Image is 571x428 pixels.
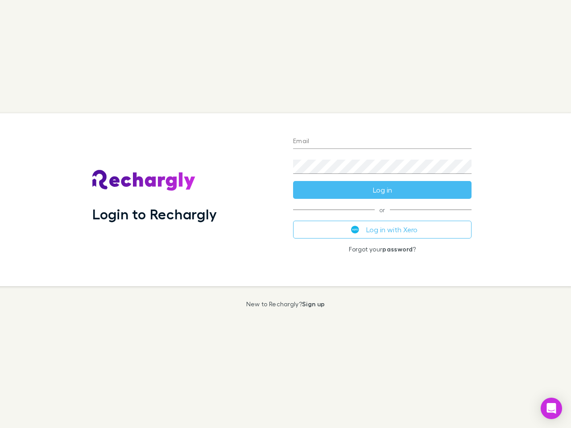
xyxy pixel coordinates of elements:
img: Rechargly's Logo [92,170,196,191]
h1: Login to Rechargly [92,206,217,222]
img: Xero's logo [351,226,359,234]
button: Log in with Xero [293,221,472,239]
div: Open Intercom Messenger [541,398,562,419]
span: or [293,210,472,210]
p: Forgot your ? [293,246,472,253]
a: password [382,245,413,253]
a: Sign up [302,300,325,308]
button: Log in [293,181,472,199]
p: New to Rechargly? [246,300,325,308]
